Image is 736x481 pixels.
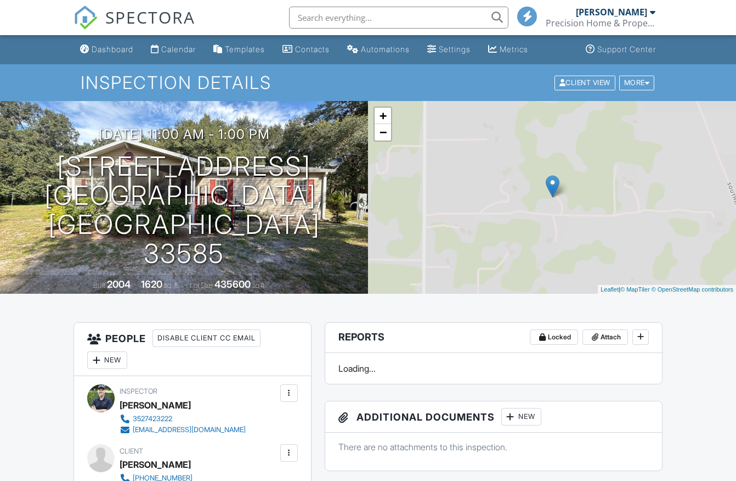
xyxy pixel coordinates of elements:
[99,127,270,142] h3: [DATE] 11:00 am - 1:00 pm
[120,456,191,473] div: [PERSON_NAME]
[141,278,162,290] div: 1620
[105,5,195,29] span: SPECTORA
[343,40,414,60] a: Automations (Basic)
[161,44,196,54] div: Calendar
[289,7,508,29] input: Search everything...
[120,397,191,413] div: [PERSON_NAME]
[133,415,172,423] div: 3527423222
[375,108,391,124] a: Zoom in
[554,75,615,90] div: Client View
[214,278,251,290] div: 435600
[107,278,131,290] div: 2004
[93,281,105,289] span: Built
[439,44,471,54] div: Settings
[361,44,410,54] div: Automations
[146,40,200,60] a: Calendar
[620,286,650,293] a: © MapTiler
[581,40,660,60] a: Support Center
[87,351,127,369] div: New
[120,387,157,395] span: Inspector
[278,40,334,60] a: Contacts
[553,78,618,86] a: Client View
[619,75,655,90] div: More
[225,44,265,54] div: Templates
[375,124,391,141] a: Zoom out
[500,44,528,54] div: Metrics
[501,408,541,426] div: New
[325,401,662,433] h3: Additional Documents
[484,40,533,60] a: Metrics
[74,323,310,376] h3: People
[546,18,655,29] div: Precision Home & Property Inspections
[73,15,195,38] a: SPECTORA
[652,286,733,293] a: © OpenStreetMap contributors
[576,7,647,18] div: [PERSON_NAME]
[18,152,350,268] h1: [STREET_ADDRESS] [GEOGRAPHIC_DATA], [GEOGRAPHIC_DATA] 33585
[295,44,330,54] div: Contacts
[597,44,656,54] div: Support Center
[423,40,475,60] a: Settings
[152,329,261,347] div: Disable Client CC Email
[81,73,655,92] h1: Inspection Details
[73,5,98,30] img: The Best Home Inspection Software - Spectora
[338,441,649,453] p: There are no attachments to this inspection.
[190,281,213,289] span: Lot Size
[598,285,736,294] div: |
[133,426,246,434] div: [EMAIL_ADDRESS][DOMAIN_NAME]
[209,40,269,60] a: Templates
[76,40,138,60] a: Dashboard
[120,447,143,455] span: Client
[92,44,133,54] div: Dashboard
[601,286,619,293] a: Leaflet
[120,413,246,424] a: 3527423222
[120,424,246,435] a: [EMAIL_ADDRESS][DOMAIN_NAME]
[252,281,266,289] span: sq.ft.
[164,281,179,289] span: sq. ft.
